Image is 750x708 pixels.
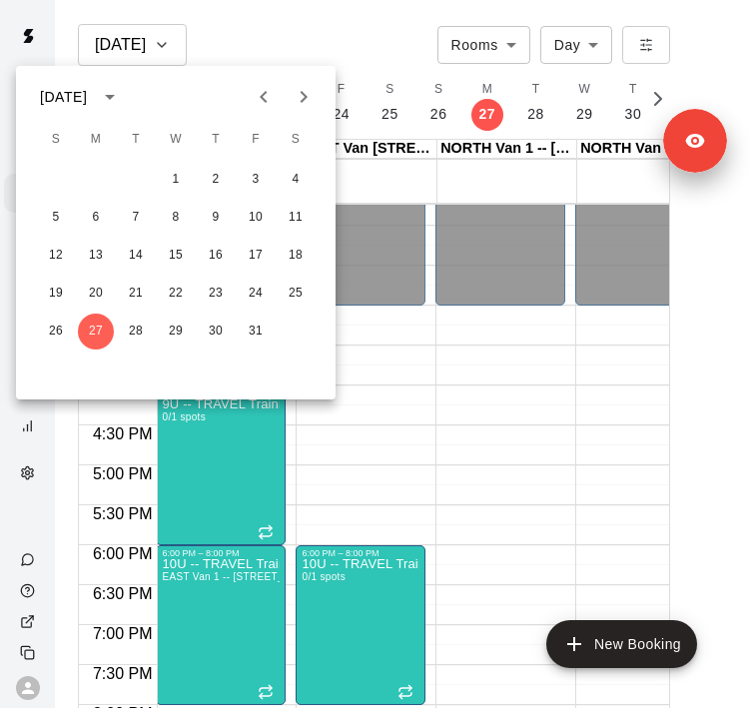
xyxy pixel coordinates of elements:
[198,200,234,236] button: 9
[158,276,194,312] button: 22
[78,200,114,236] button: 6
[78,238,114,274] button: 13
[40,87,87,108] div: [DATE]
[38,276,74,312] button: 19
[78,314,114,350] button: 27
[118,120,154,160] span: Tuesday
[238,238,274,274] button: 17
[198,314,234,350] button: 30
[118,276,154,312] button: 21
[278,276,314,312] button: 25
[78,120,114,160] span: Monday
[78,276,114,312] button: 20
[198,162,234,198] button: 2
[158,120,194,160] span: Wednesday
[278,162,314,198] button: 4
[198,238,234,274] button: 16
[238,314,274,350] button: 31
[238,120,274,160] span: Friday
[38,200,74,236] button: 5
[238,276,274,312] button: 24
[158,162,194,198] button: 1
[118,238,154,274] button: 14
[118,314,154,350] button: 28
[38,238,74,274] button: 12
[278,200,314,236] button: 11
[118,200,154,236] button: 7
[244,77,284,117] button: Previous month
[198,276,234,312] button: 23
[38,120,74,160] span: Sunday
[238,162,274,198] button: 3
[284,77,324,117] button: Next month
[278,120,314,160] span: Saturday
[198,120,234,160] span: Thursday
[38,314,74,350] button: 26
[278,238,314,274] button: 18
[238,200,274,236] button: 10
[158,314,194,350] button: 29
[158,200,194,236] button: 8
[93,80,127,114] button: calendar view is open, switch to year view
[158,238,194,274] button: 15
